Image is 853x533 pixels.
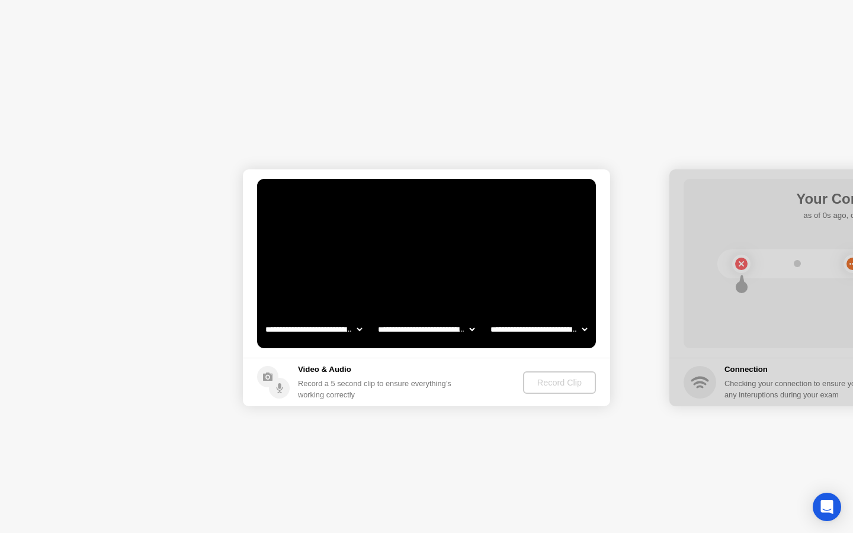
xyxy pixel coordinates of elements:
div: Open Intercom Messenger [813,493,841,521]
select: Available cameras [263,317,364,341]
button: Record Clip [523,371,596,394]
h5: Video & Audio [298,364,456,375]
select: Available speakers [376,317,477,341]
div: Record a 5 second clip to ensure everything’s working correctly [298,378,456,400]
div: Record Clip [528,378,591,387]
select: Available microphones [488,317,589,341]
